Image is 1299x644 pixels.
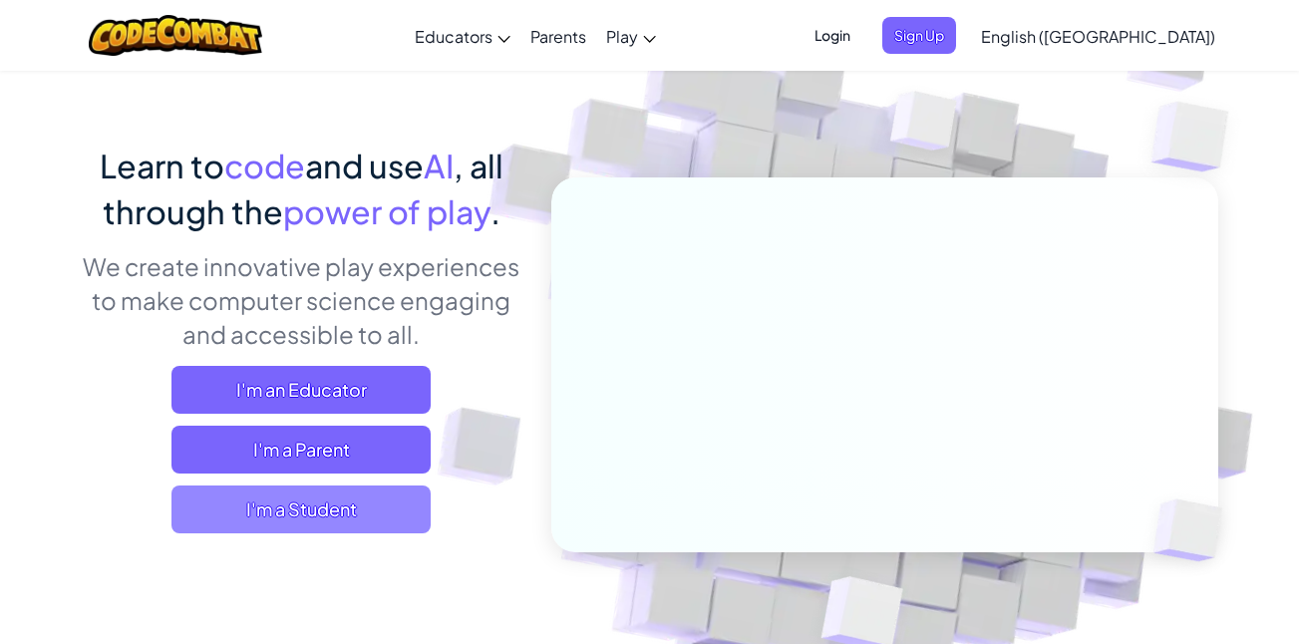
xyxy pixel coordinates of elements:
button: Login [803,17,862,54]
span: English ([GEOGRAPHIC_DATA]) [981,26,1215,47]
img: Overlap cubes [1120,458,1269,603]
button: Sign Up [882,17,956,54]
a: Parents [520,9,596,63]
span: Learn to [100,146,224,185]
a: Play [596,9,666,63]
img: Overlap cubes [1112,53,1284,221]
span: AI [424,146,454,185]
button: I'm a Student [171,485,431,533]
span: and use [305,146,424,185]
span: . [490,191,500,231]
img: Overlap cubes [852,52,996,200]
span: Educators [415,26,492,47]
span: code [224,146,305,185]
span: Play [606,26,638,47]
span: power of play [283,191,490,231]
img: CodeCombat logo [89,15,263,56]
p: We create innovative play experiences to make computer science engaging and accessible to all. [82,249,521,351]
a: I'm a Parent [171,426,431,474]
a: English ([GEOGRAPHIC_DATA]) [971,9,1225,63]
a: Educators [405,9,520,63]
a: I'm an Educator [171,366,431,414]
